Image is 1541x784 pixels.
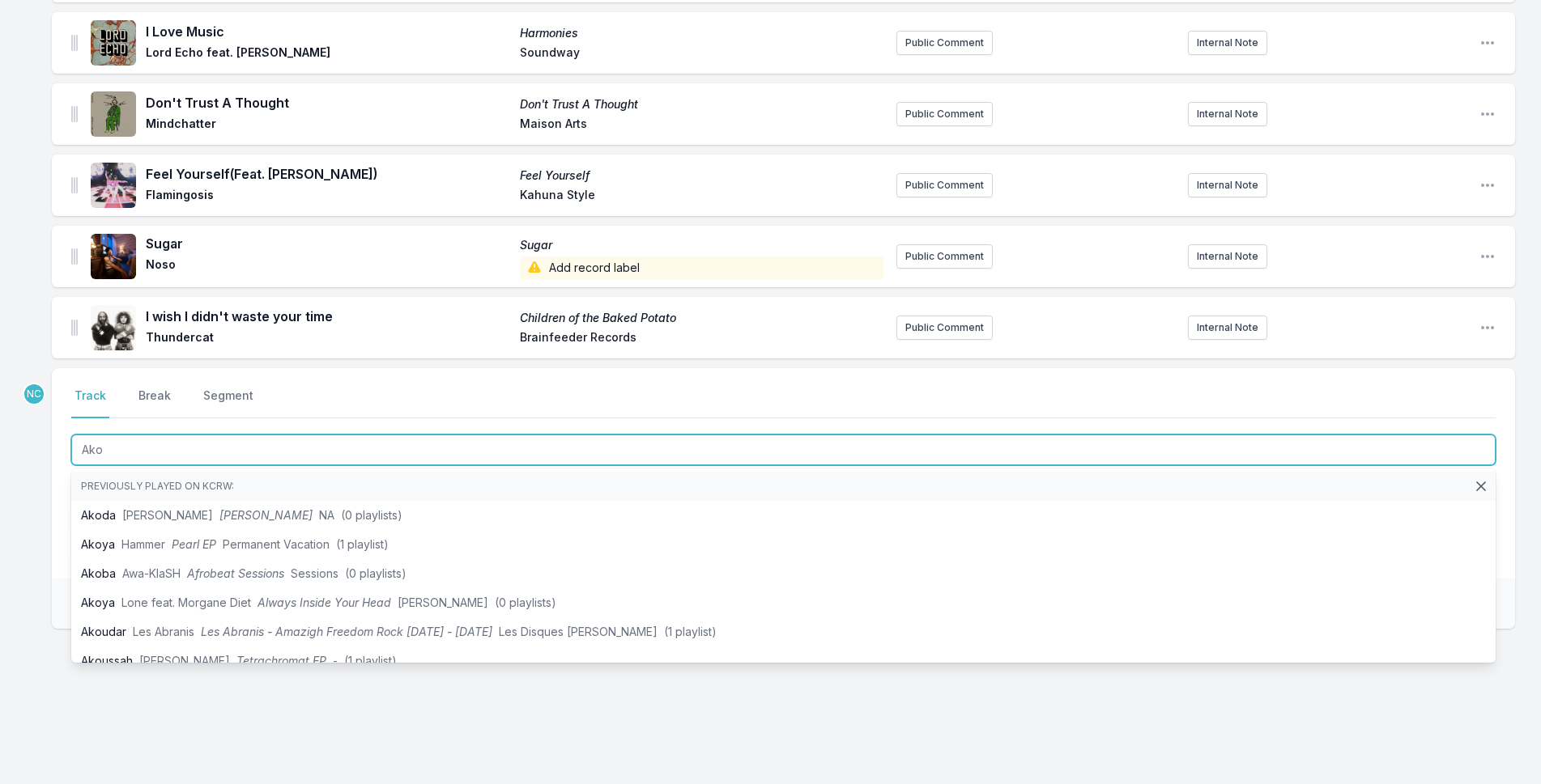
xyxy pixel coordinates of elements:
[146,164,510,184] span: Feel Yourself (Feat. [PERSON_NAME])
[520,25,884,41] span: Harmonies
[520,310,884,326] span: Children of the Baked Potato
[71,530,1496,559] li: Akoya
[122,566,181,580] span: Awa-KlaSH
[135,388,174,418] button: Break
[1188,102,1267,126] button: Internal Note
[146,329,510,349] span: Thundercat
[91,234,136,279] img: Sugar
[258,595,391,609] span: Always Inside Your Head
[71,388,109,418] button: Track
[91,91,136,137] img: Don't Trust A Thought
[71,588,1496,617] li: Akoya
[146,93,510,112] span: Don't Trust A Thought
[1479,177,1496,193] button: Open playlist item options
[291,566,338,580] span: Sessions
[520,116,884,135] span: Maison Arts
[146,22,510,41] span: I Love Music
[91,20,136,66] img: Harmonies
[71,559,1496,588] li: Akoba
[71,106,78,122] img: Drag Handle
[122,508,213,522] span: [PERSON_NAME]
[71,617,1496,646] li: Akoudar
[223,537,330,551] span: Permanent Vacation
[341,508,402,522] span: (0 playlists)
[172,537,216,551] span: Pearl EP
[896,102,993,126] button: Public Comment
[23,383,45,405] p: Novena Carmel
[319,508,334,522] span: NA
[133,625,194,638] span: Les Abranis
[71,248,78,265] img: Drag Handle
[71,501,1496,530] li: Akoda
[146,116,510,135] span: Mindchatter
[520,329,884,349] span: Brainfeeder Records
[333,654,338,667] span: -
[520,167,884,184] span: Feel Yourself
[146,256,510,279] span: Noso
[344,654,397,667] span: (1 playlist)
[1479,320,1496,336] button: Open playlist item options
[345,566,407,580] span: (0 playlists)
[1188,244,1267,269] button: Internal Note
[121,595,251,609] span: Lone feat. Morgane Diet
[1479,248,1496,265] button: Open playlist item options
[146,187,510,206] span: Flamingosis
[1188,316,1267,340] button: Internal Note
[398,595,488,609] span: [PERSON_NAME]
[219,508,313,522] span: [PERSON_NAME]
[187,566,284,580] span: Afrobeat Sessions
[1479,35,1496,51] button: Open playlist item options
[520,256,884,279] span: Add record label
[71,646,1496,676] li: Akoussah
[495,595,556,609] span: (0 playlists)
[71,434,1496,465] input: Track Title
[91,305,136,350] img: Children of the Baked Potato
[896,316,993,340] button: Public Comment
[520,96,884,112] span: Don't Trust A Thought
[236,654,326,667] span: Tetrachromat EP
[520,44,884,64] span: Soundway
[146,44,510,64] span: Lord Echo feat. [PERSON_NAME]
[146,307,510,326] span: I wish I didn't waste your time
[1479,106,1496,122] button: Open playlist item options
[499,625,658,638] span: Les Disques [PERSON_NAME]
[71,472,1496,501] li: Previously played on KCRW:
[121,537,165,551] span: Hammer
[91,163,136,208] img: Feel Yourself
[520,187,884,206] span: Kahuna Style
[896,244,993,269] button: Public Comment
[1188,31,1267,55] button: Internal Note
[71,177,78,193] img: Drag Handle
[520,237,884,253] span: Sugar
[664,625,717,638] span: (1 playlist)
[71,35,78,51] img: Drag Handle
[71,320,78,336] img: Drag Handle
[146,234,510,253] span: Sugar
[200,388,257,418] button: Segment
[336,537,389,551] span: (1 playlist)
[1188,173,1267,197] button: Internal Note
[139,654,230,667] span: [PERSON_NAME]
[201,625,492,638] span: Les Abranis - Amazigh Freedom Rock [DATE] - [DATE]
[896,173,993,197] button: Public Comment
[896,31,993,55] button: Public Comment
